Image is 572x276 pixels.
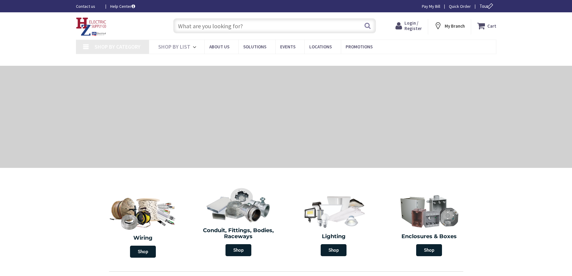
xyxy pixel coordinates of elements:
[321,244,347,256] span: Shop
[395,20,422,31] a: Login / Register
[225,244,251,256] span: Shop
[477,20,496,31] a: Cart
[130,246,156,258] span: Shop
[434,20,465,31] div: My Branch
[192,184,285,259] a: Conduit, Fittings, Bodies, Raceways Shop
[173,18,376,33] input: What are you looking for?
[76,3,101,9] a: Contact us
[76,17,107,36] img: HZ Electric Supply
[195,228,282,240] h2: Conduit, Fittings, Bodies, Raceways
[95,190,191,261] a: Wiring Shop
[422,3,440,9] a: Pay My Bill
[280,44,295,50] span: Events
[445,23,465,29] strong: My Branch
[383,190,475,259] a: Enclosures & Boxes Shop
[243,44,266,50] span: Solutions
[480,3,495,9] span: Tour
[209,44,229,50] span: About Us
[291,234,377,240] h2: Lighting
[487,20,496,31] strong: Cart
[449,3,471,9] a: Quick Order
[95,43,141,50] span: Shop By Category
[309,44,332,50] span: Locations
[386,234,472,240] h2: Enclosures & Boxes
[110,3,135,9] a: Help Center
[346,44,373,50] span: Promotions
[416,244,442,256] span: Shop
[158,43,190,50] span: Shop By List
[404,20,422,31] span: Login / Register
[288,190,380,259] a: Lighting Shop
[98,235,188,241] h2: Wiring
